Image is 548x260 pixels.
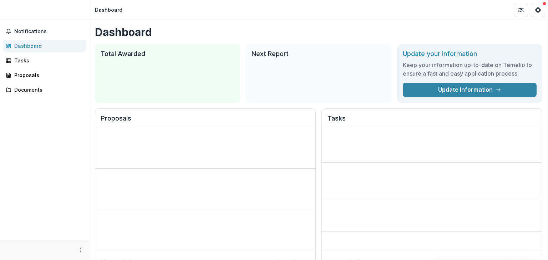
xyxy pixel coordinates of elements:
nav: breadcrumb [92,5,125,15]
h2: Next Report [252,50,385,58]
h2: Total Awarded [101,50,234,58]
div: Tasks [14,57,80,64]
a: Update Information [403,83,537,97]
div: Dashboard [95,6,122,14]
a: Tasks [3,55,86,66]
button: Notifications [3,26,86,37]
h2: Update your information [403,50,537,58]
div: Documents [14,86,80,93]
h3: Keep your information up-to-date on Temelio to ensure a fast and easy application process. [403,61,537,78]
a: Proposals [3,69,86,81]
a: Documents [3,84,86,96]
div: Dashboard [14,42,80,50]
h1: Dashboard [95,26,542,39]
div: Proposals [14,71,80,79]
span: Notifications [14,29,83,35]
h2: Tasks [328,114,536,128]
a: Dashboard [3,40,86,52]
button: Partners [514,3,528,17]
button: More [76,246,85,254]
button: Get Help [531,3,545,17]
h2: Proposals [101,114,310,128]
